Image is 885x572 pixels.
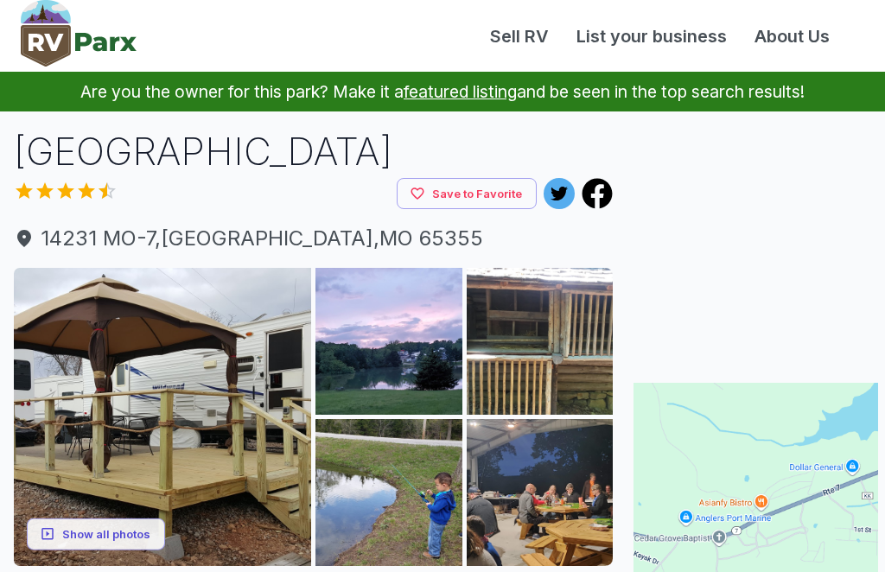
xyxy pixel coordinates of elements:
button: Save to Favorite [397,178,537,210]
a: List your business [563,23,741,49]
h1: [GEOGRAPHIC_DATA] [14,125,613,178]
a: featured listing [404,81,517,102]
p: Are you the owner for this park? Make it a and be seen in the top search results! [21,72,864,111]
img: AAcXr8qCThtmrWIv-LVQXVctYniAFwh9DGMCVAz5sURIbqGqqyb_b5zJfO4BeWy7ZzJRWcy2Eb_TokOWt7BRv-gNYJin8Jf70... [14,268,311,565]
iframe: Advertisement [634,125,878,341]
a: Sell RV [476,23,563,49]
a: About Us [741,23,844,49]
img: AAcXr8pJJeoAEqJ5mGFRt5f9paiQ6Gj_EG_2Asdj0TXuIbdbnfL6Pj7SqXrJq4PPKj7rn08O-x_HD8s-ZQMxqYnz62o7GDhTa... [467,419,614,566]
span: 14231 MO-7 , [GEOGRAPHIC_DATA] , MO 65355 [14,223,613,254]
a: 14231 MO-7,[GEOGRAPHIC_DATA],MO 65355 [14,223,613,254]
button: Show all photos [27,518,165,550]
img: AAcXr8rLBsoVAzwxbaGa4oV65mFtNHe8N44HgKGa7K8skIf5v5spUZfcubgaD91JaC1bI733TPHQf0lQqxDnZvL7ncBjggvwc... [467,268,614,415]
img: AAcXr8rMUJcOcz035WswW7oLKMCs2TWB419Xz0lM1UotL3AEZ6IYK0jYLQAdzNHShWAdwjO_vThy8H1PJ_DzKx8qQbfw-Ay0e... [315,419,462,566]
img: AAcXr8pmewT0lQIUj2gGhbNnPcJU-bMpyRCYLBPOoF0ba4BpFrdsXP3PnsgMJ9rjmbmRr_jFY3ynW3AjdURZNEa_bmE-wpH-q... [315,268,462,415]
